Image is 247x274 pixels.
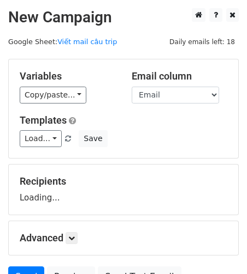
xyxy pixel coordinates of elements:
div: Loading... [20,175,227,204]
a: Daily emails left: 18 [166,38,239,46]
span: Daily emails left: 18 [166,36,239,48]
h5: Recipients [20,175,227,187]
h5: Advanced [20,232,227,244]
h2: New Campaign [8,8,239,27]
small: Google Sheet: [8,38,117,46]
a: Copy/paste... [20,87,86,103]
h5: Email column [132,70,227,82]
h5: Variables [20,70,115,82]
a: Viết mail câu trip [57,38,117,46]
a: Load... [20,130,62,147]
a: Templates [20,114,67,126]
button: Save [79,130,107,147]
